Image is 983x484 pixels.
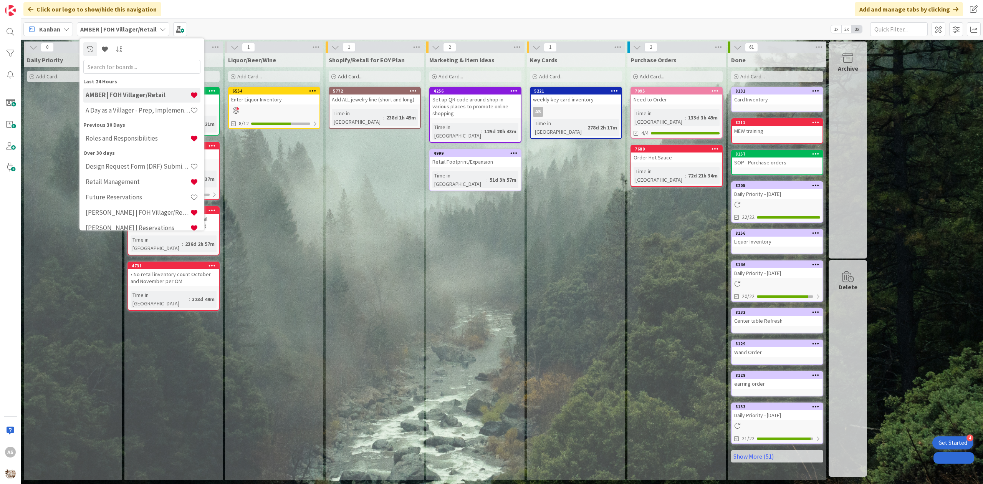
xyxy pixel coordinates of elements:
[131,291,189,308] div: Time in [GEOGRAPHIC_DATA]
[740,73,765,80] span: Add Card...
[530,56,558,64] span: Key Cards
[430,88,521,94] div: 4256
[434,88,521,94] div: 4256
[732,379,822,389] div: earring order
[131,235,182,252] div: Time in [GEOGRAPHIC_DATA]
[338,73,362,80] span: Add Card...
[631,152,722,162] div: Order Hot Sauce
[488,176,518,184] div: 51d 3h 57m
[732,410,822,420] div: Daily Priority - [DATE]
[852,25,862,33] span: 3x
[732,403,822,410] div: 8133
[586,123,619,132] div: 278d 2h 17m
[831,25,841,33] span: 1x
[732,309,822,326] div: 8132Center table Refresh
[539,73,564,80] span: Add Card...
[239,119,249,128] span: 8/12
[631,88,722,104] div: 7095Need to Order
[383,113,384,122] span: :
[735,373,822,378] div: 8128
[86,106,190,114] h4: A Day as a Villager - Prep, Implement and Execute
[434,151,521,156] div: 4999
[83,149,200,157] div: Over 30 days
[86,224,190,232] h4: [PERSON_NAME] | Reservations
[732,94,822,104] div: Card Inventory
[128,269,219,286] div: • No retail inventory count October and November per OM
[343,43,356,52] span: 1
[732,182,822,199] div: 8205Daily Priority - [DATE]
[83,77,200,85] div: Last 24 Hours
[229,94,319,104] div: Enter Liquor Inventory
[735,183,822,188] div: 8205
[634,109,685,126] div: Time in [GEOGRAPHIC_DATA]
[333,88,420,94] div: 5772
[732,261,822,278] div: 8146Daily Priority - [DATE]
[482,127,518,136] div: 125d 20h 43m
[531,88,621,104] div: 5221weekly key card inventory
[732,230,822,237] div: 8156
[487,176,488,184] span: :
[732,119,822,126] div: 8211
[533,107,543,117] div: AS
[182,240,183,248] span: :
[41,43,54,52] span: 0
[384,113,418,122] div: 238d 1h 49m
[237,73,262,80] span: Add Card...
[329,94,420,104] div: Add ALL jewelry line (short and long)
[432,123,481,140] div: Time in [GEOGRAPHIC_DATA]
[533,119,584,136] div: Time in [GEOGRAPHIC_DATA]
[732,119,822,136] div: 8211MEW training
[631,56,677,64] span: Purchase Orders
[732,182,822,189] div: 8205
[481,127,482,136] span: :
[27,56,63,64] span: Daily Priority
[128,262,219,286] div: 4731• No retail inventory count October and November per OM
[189,295,190,303] span: :
[644,43,657,52] span: 2
[190,295,217,303] div: 323d 49m
[685,171,686,180] span: :
[731,56,746,64] span: Done
[932,436,973,449] div: Open Get Started checklist, remaining modules: 4
[745,43,758,52] span: 61
[329,88,420,94] div: 5772
[732,126,822,136] div: MEW training
[732,151,822,167] div: 8157SOP - Purchase orders
[544,43,557,52] span: 1
[635,88,722,94] div: 7095
[732,230,822,247] div: 8156Liquor Inventory
[39,25,60,34] span: Kanban
[732,309,822,316] div: 8132
[531,107,621,117] div: AS
[732,316,822,326] div: Center table Refresh
[938,439,967,447] div: Get Started
[732,237,822,247] div: Liquor Inventory
[631,146,722,152] div: 7680
[429,56,495,64] span: Marketing & Item ideas
[228,56,276,64] span: Liquor/Beer/Wine
[183,240,217,248] div: 236d 2h 57m
[430,94,521,118] div: Set up QR code around shop in various places to promote online shopping
[735,88,822,94] div: 8131
[686,113,720,122] div: 133d 3h 49m
[732,372,822,379] div: 8128
[735,310,822,315] div: 8132
[732,372,822,389] div: 8128earring order
[443,43,456,52] span: 2
[132,263,219,269] div: 4731
[742,434,755,443] span: 21/22
[430,150,521,157] div: 4999
[432,171,487,188] div: Time in [GEOGRAPHIC_DATA]
[80,25,157,33] b: AMBER | FOH Villager/Retail
[86,134,190,142] h4: Roles and Responsibilities
[430,88,521,118] div: 4256Set up QR code around shop in various places to promote online shopping
[838,64,858,73] div: Archive
[732,403,822,420] div: 8133Daily Priority - [DATE]
[5,5,16,16] img: Visit kanbanzone.com
[732,340,822,347] div: 8129
[685,113,686,122] span: :
[5,468,16,479] img: avatar
[732,261,822,268] div: 8146
[430,157,521,167] div: Retail Footprint/Expansion
[732,88,822,94] div: 8131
